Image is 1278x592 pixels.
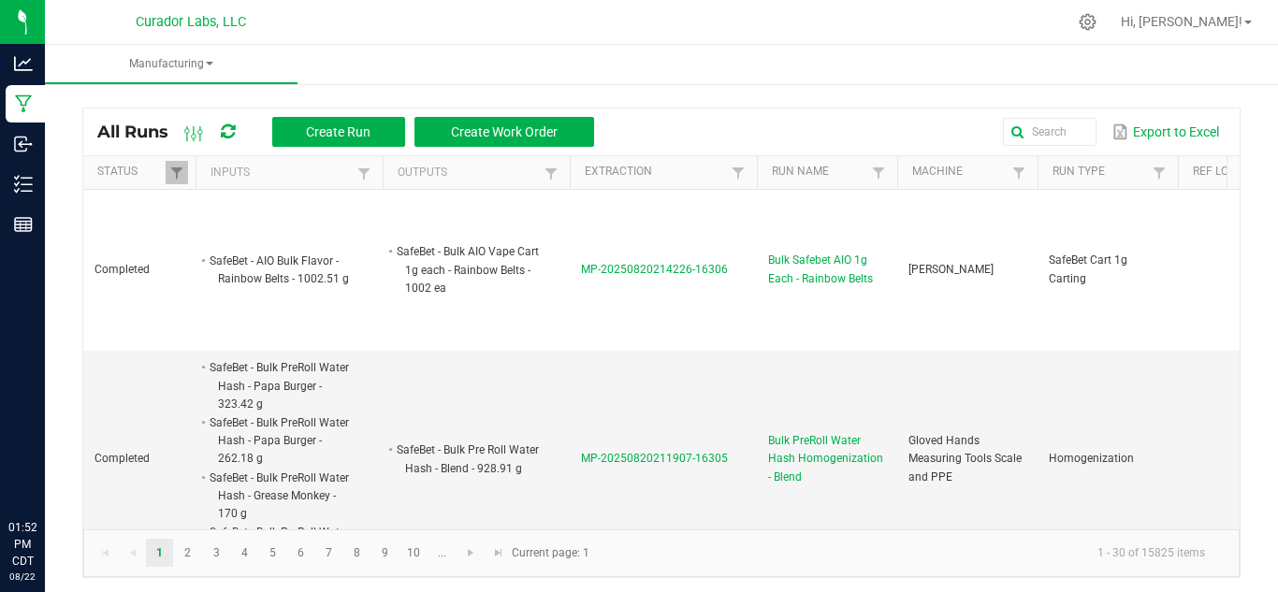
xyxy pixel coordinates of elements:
li: SafeBet - AIO Bulk Flavor - Rainbow Belts - 1002.51 g [207,252,355,288]
a: Page 3 [203,539,230,567]
a: Run TypeSortable [1053,165,1147,180]
span: Gloved Hands Measuring Tools Scale and PPE [908,434,1022,483]
a: Run NameSortable [772,165,866,180]
a: Go to the last page [485,539,512,567]
a: Page 1 [146,539,173,567]
span: Manufacturing [45,56,298,72]
span: Create Work Order [451,124,558,139]
a: Page 4 [231,539,258,567]
a: StatusSortable [97,165,165,180]
span: Create Run [306,124,370,139]
iframe: Resource center unread badge [55,440,78,462]
a: MachineSortable [912,165,1007,180]
a: Filter [166,161,188,184]
a: Page 10 [400,539,428,567]
inline-svg: Manufacturing [14,94,33,113]
button: Create Run [272,117,405,147]
iframe: Resource center [19,442,75,498]
span: Completed [94,452,150,465]
a: Filter [353,162,375,185]
kendo-pager-info: 1 - 30 of 15825 items [601,538,1220,569]
a: ExtractionSortable [585,165,726,180]
button: Create Work Order [414,117,594,147]
a: Go to the next page [457,539,485,567]
span: Go to the next page [463,545,478,560]
span: SafeBet Cart 1g Carting [1049,253,1127,284]
inline-svg: Analytics [14,54,33,73]
span: Homogenization [1049,452,1134,465]
span: Completed [94,263,150,276]
a: Ref Lot NumberSortable [1193,165,1269,180]
th: Inputs [196,156,383,190]
a: Page 2 [174,539,201,567]
span: MP-20250820211907-16305 [581,452,728,465]
button: Export to Excel [1108,116,1224,148]
th: Outputs [383,156,570,190]
span: Hi, [PERSON_NAME]! [1121,14,1242,29]
p: 01:52 PM CDT [8,519,36,570]
inline-svg: Inbound [14,135,33,153]
a: Filter [540,162,562,185]
div: All Runs [97,116,608,148]
span: Bulk Safebet AIO 1g Each - Rainbow Belts [768,252,886,287]
a: Page 8 [343,539,370,567]
p: 08/22 [8,570,36,584]
a: Filter [727,161,749,184]
span: Go to the last page [491,545,506,560]
a: Page 5 [259,539,286,567]
kendo-pager: Current page: 1 [83,529,1240,577]
a: Filter [1148,161,1170,184]
li: SafeBet - Bulk AIO Vape Cart 1g each - Rainbow Belts - 1002 ea [394,242,542,297]
span: MP-20250820214226-16306 [581,263,728,276]
span: [PERSON_NAME] [908,263,994,276]
a: Page 9 [371,539,399,567]
a: Page 6 [287,539,314,567]
li: SafeBet - Bulk PreRoll Water Hash - Flex Fuel - 176.34 g [207,523,355,559]
a: Filter [867,161,890,184]
a: Page 11 [428,539,456,567]
a: Filter [1008,161,1030,184]
inline-svg: Inventory [14,175,33,194]
a: Page 7 [315,539,342,567]
inline-svg: Reports [14,215,33,234]
li: SafeBet - Bulk PreRoll Water Hash - Grease Monkey - 170 g [207,469,355,524]
li: SafeBet - Bulk Pre Roll Water Hash - Blend - 928.91 g [394,440,542,477]
span: Bulk PreRoll Water Hash Homogenization - Blend [768,432,886,486]
a: Manufacturing [45,45,298,84]
div: Manage settings [1076,13,1099,31]
li: SafeBet - Bulk PreRoll Water Hash - Papa Burger - 262.18 g [207,413,355,469]
span: Curador Labs, LLC [136,14,246,30]
li: SafeBet - Bulk PreRoll Water Hash - Papa Burger - 323.42 g [207,358,355,413]
input: Search [1003,118,1096,146]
